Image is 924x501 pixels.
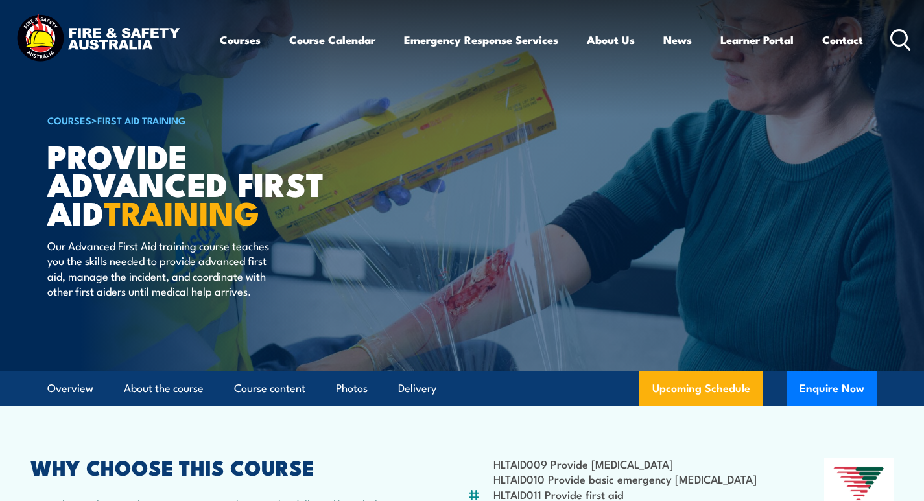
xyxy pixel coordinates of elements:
[30,458,405,476] h2: WHY CHOOSE THIS COURSE
[47,371,93,406] a: Overview
[220,23,261,57] a: Courses
[822,23,863,57] a: Contact
[398,371,436,406] a: Delivery
[47,238,284,299] p: Our Advanced First Aid training course teaches you the skills needed to provide advanced first ai...
[47,141,368,226] h1: Provide Advanced First Aid
[97,113,186,127] a: First Aid Training
[493,456,757,471] li: HLTAID009 Provide [MEDICAL_DATA]
[720,23,794,57] a: Learner Portal
[289,23,375,57] a: Course Calendar
[639,371,763,406] a: Upcoming Schedule
[104,187,259,237] strong: TRAINING
[663,23,692,57] a: News
[336,371,368,406] a: Photos
[587,23,635,57] a: About Us
[787,371,877,406] button: Enquire Now
[47,112,368,128] h6: >
[404,23,558,57] a: Emergency Response Services
[493,471,757,486] li: HLTAID010 Provide basic emergency [MEDICAL_DATA]
[124,371,204,406] a: About the course
[234,371,305,406] a: Course content
[47,113,91,127] a: COURSES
